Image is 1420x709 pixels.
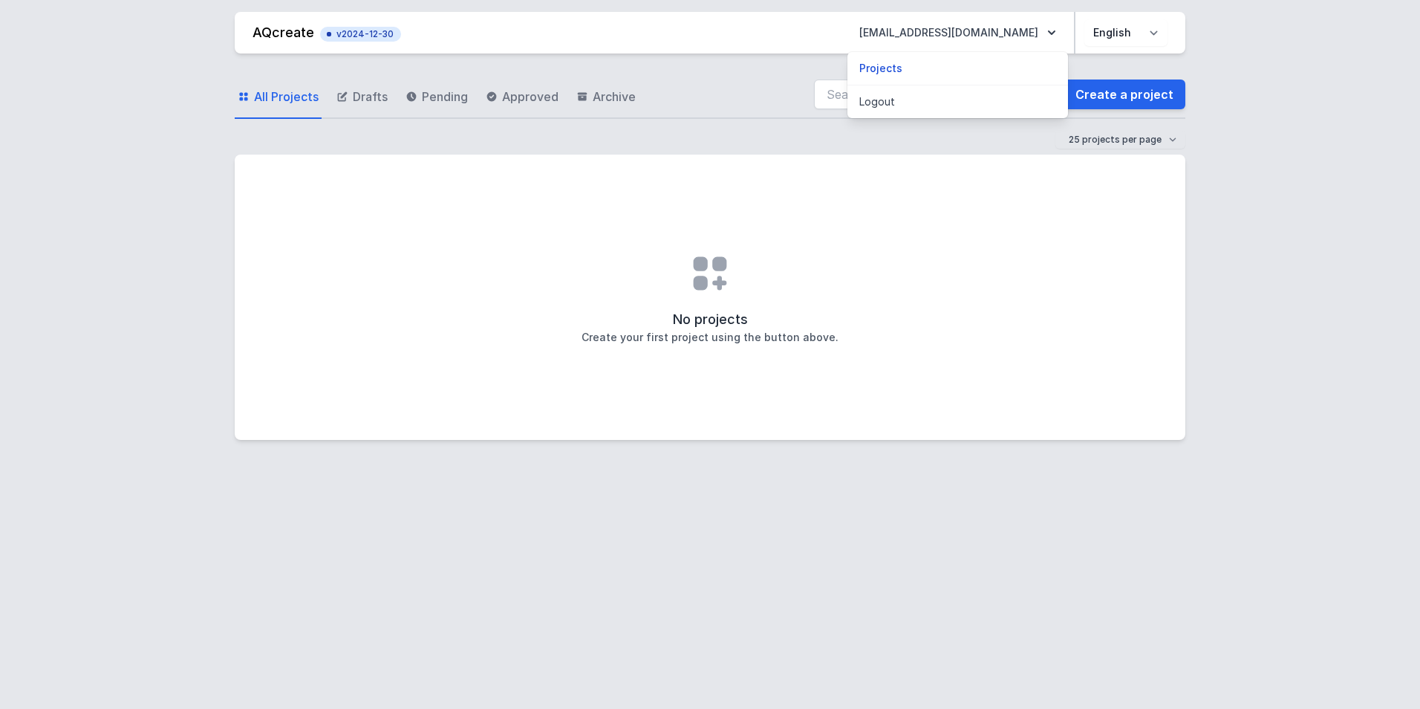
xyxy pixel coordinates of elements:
input: Search among projects and versions... [814,80,1052,109]
select: Choose language [1084,19,1167,46]
span: All Projects [254,88,319,106]
a: AQcreate [253,25,314,40]
span: Approved [502,88,558,106]
a: Projects [847,55,1068,82]
a: Archive [573,76,639,119]
a: Approved [483,76,561,119]
h2: No projects [673,309,748,330]
span: v2024-12-30 [328,28,394,40]
a: Pending [403,76,471,119]
div: [EMAIL_ADDRESS][DOMAIN_NAME] [847,52,1068,118]
span: Pending [422,88,468,106]
button: Logout [847,88,1068,115]
button: [EMAIL_ADDRESS][DOMAIN_NAME] [847,19,1068,46]
a: Drafts [333,76,391,119]
button: v2024-12-30 [320,24,401,42]
span: Drafts [353,88,388,106]
a: All Projects [235,76,322,119]
a: Create a project [1064,80,1185,109]
h3: Create your first project using the button above. [582,330,838,345]
span: Archive [593,88,636,106]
